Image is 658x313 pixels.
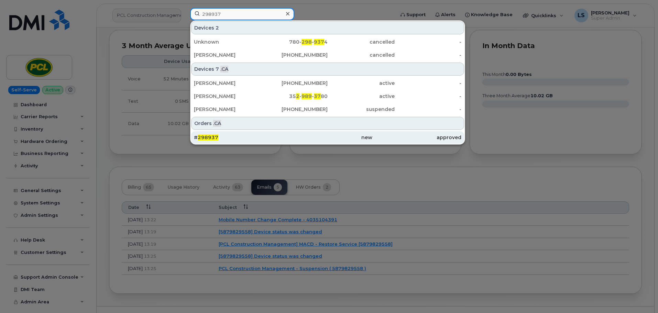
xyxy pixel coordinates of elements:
div: cancelled [328,38,395,45]
a: [PERSON_NAME][PHONE_NUMBER]suspended- [191,103,464,115]
div: Devices [191,21,464,34]
div: Devices [191,63,464,76]
a: #298937newapproved [191,131,464,144]
span: 298937 [198,134,218,141]
div: [PHONE_NUMBER] [261,52,328,58]
a: [PERSON_NAME][PHONE_NUMBER]cancelled- [191,49,464,61]
div: [PERSON_NAME] [194,93,261,100]
div: - [395,93,462,100]
div: - [395,52,462,58]
span: 2 [296,93,299,99]
div: [PERSON_NAME] [194,80,261,87]
div: [PERSON_NAME] [194,52,261,58]
span: 2 [216,24,219,31]
span: .CA [213,120,221,127]
a: [PERSON_NAME]352-989-3780active- [191,90,464,102]
div: active [328,93,395,100]
span: 989 [301,93,312,99]
div: 780- - 4 [261,38,328,45]
div: - [395,80,462,87]
div: - [395,38,462,45]
div: [PHONE_NUMBER] [261,80,328,87]
div: [PERSON_NAME] [194,106,261,113]
div: new [283,134,372,141]
div: Unknown [194,38,261,45]
div: Orders [191,117,464,130]
div: # [194,134,283,141]
span: .CA [220,66,228,72]
div: cancelled [328,52,395,58]
div: approved [372,134,461,141]
span: 298 [301,39,312,45]
a: Unknown780-298-9374cancelled- [191,36,464,48]
div: - [395,106,462,113]
a: [PERSON_NAME][PHONE_NUMBER]active- [191,77,464,89]
div: 35 - - 80 [261,93,328,100]
span: 7 [216,66,219,72]
div: suspended [328,106,395,113]
span: 937 [314,39,324,45]
div: active [328,80,395,87]
div: [PHONE_NUMBER] [261,106,328,113]
input: Find something... [190,8,294,20]
span: 37 [314,93,321,99]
